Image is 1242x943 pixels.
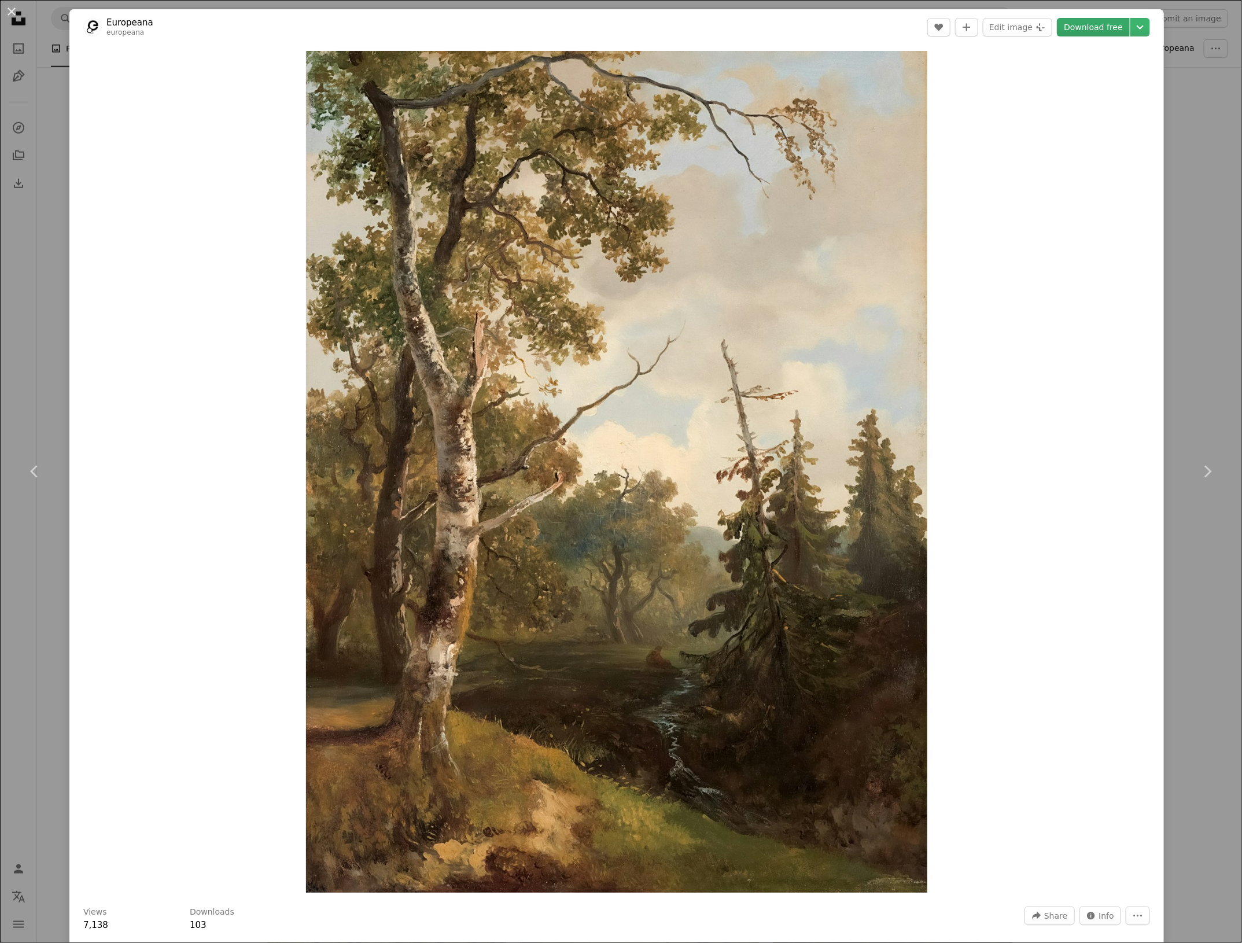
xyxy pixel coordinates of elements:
[306,51,927,893] img: photo-1753287532537-6f7a9184d14e
[306,51,927,893] button: Zoom in on this image
[1079,907,1122,925] button: Stats about this image
[1057,18,1130,36] a: Download free
[1126,907,1150,925] button: More Actions
[1099,907,1115,924] span: Info
[1173,416,1242,527] a: Next
[1044,907,1067,924] span: Share
[1130,18,1150,36] button: Choose download size
[1024,907,1074,925] button: Share this image
[190,907,234,918] h3: Downloads
[190,920,207,930] span: 103
[106,17,153,28] a: Europeana
[955,18,978,36] button: Add to Collection
[83,907,107,918] h3: Views
[106,28,144,36] a: europeana
[83,18,102,36] img: Go to Europeana's profile
[83,920,108,930] span: 7,138
[927,18,950,36] button: Like
[983,18,1052,36] button: Edit image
